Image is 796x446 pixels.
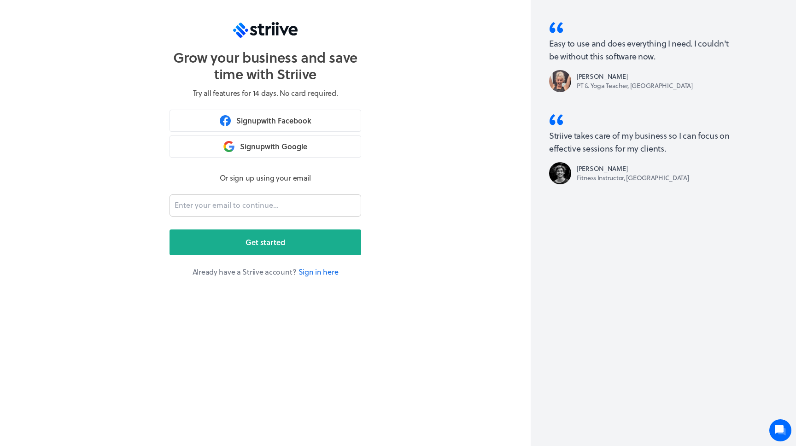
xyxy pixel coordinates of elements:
h1: Grow your business and save time with Striive [170,49,361,82]
p: Or sign up using your email [170,172,361,183]
img: James - Fitness Instructor, Melbourne [549,162,571,184]
p: Easy to use and does everything I need. I couldn't be without this software now. [549,37,733,63]
h2: We're here to help. Ask us anything! [14,61,170,91]
button: Signupwith Facebook [170,110,361,132]
a: Sign in here [298,266,339,277]
div: [PERSON_NAME] [577,164,689,173]
div: PT & Yoga Teacher, [GEOGRAPHIC_DATA] [577,81,693,90]
h1: Hi [14,45,170,59]
span: Get started [246,237,285,248]
p: Striive takes care of my business so I can focus on effective sessions for my clients. [549,129,733,155]
div: [PERSON_NAME] [577,72,693,81]
input: Search articles [27,158,164,177]
p: Try all features for 14 days. No card required. [193,88,338,99]
iframe: gist-messenger-bubble-iframe [769,419,791,441]
img: logo-trans.svg [233,22,298,38]
p: Already have a Striive account? [170,266,361,277]
div: Fitness Instructor, [GEOGRAPHIC_DATA] [577,173,689,182]
button: Signupwith Google [170,135,361,158]
button: Get started [170,229,361,255]
button: New conversation [14,107,170,126]
p: Find an answer quickly [12,143,172,154]
span: New conversation [59,113,111,120]
img: Alex - PT & Yoga Teacher, Boston [549,70,571,92]
input: Enter your email to continue... [170,194,361,217]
